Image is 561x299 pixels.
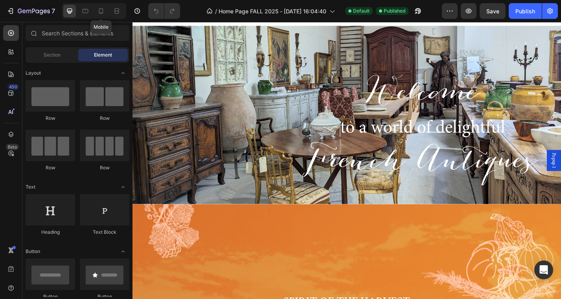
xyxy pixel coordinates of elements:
[117,245,129,258] span: Toggle open
[80,164,129,171] div: Row
[509,3,542,19] button: Publish
[94,51,112,59] span: Element
[26,70,41,77] span: Layout
[515,7,535,15] div: Publish
[486,8,499,15] span: Save
[26,25,129,41] input: Search Sections & Elements
[26,164,75,171] div: Row
[384,7,405,15] span: Published
[148,3,180,19] div: Undo/Redo
[353,7,370,15] span: Default
[219,7,326,15] span: Home Page FALL 2025 - [DATE] 16:04:40
[480,3,506,19] button: Save
[117,67,129,79] span: Toggle open
[80,229,129,236] div: Text Block
[132,22,561,299] iframe: Design area
[26,229,75,236] div: Heading
[44,51,61,59] span: Section
[52,6,55,16] p: 7
[26,248,40,255] span: Button
[26,115,75,122] div: Row
[80,115,129,122] div: Row
[215,7,217,15] span: /
[26,183,35,191] span: Text
[6,144,19,150] div: Beta
[3,3,59,19] button: 7
[534,260,553,279] div: Open Intercom Messenger
[7,84,19,90] div: 450
[117,181,129,193] span: Toggle open
[460,144,468,161] span: Popup 1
